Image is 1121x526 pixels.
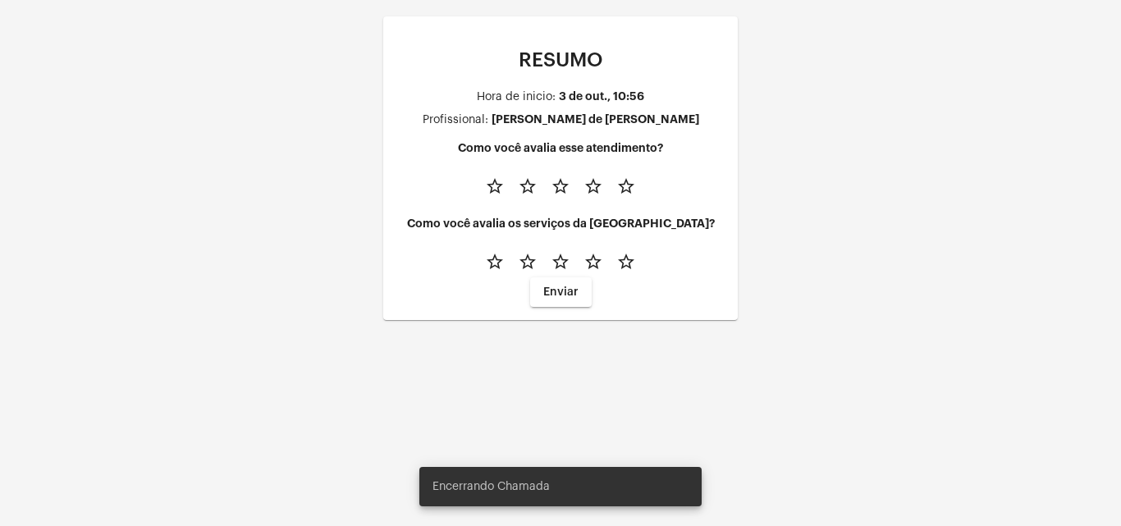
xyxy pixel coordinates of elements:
[485,252,505,272] mat-icon: star_border
[583,252,603,272] mat-icon: star_border
[423,114,488,126] div: Profissional:
[477,91,556,103] div: Hora de inicio:
[530,277,592,307] button: Enviar
[616,252,636,272] mat-icon: star_border
[396,217,725,230] h4: Como você avalia os serviços da [GEOGRAPHIC_DATA]?
[551,252,570,272] mat-icon: star_border
[432,478,550,495] span: Encerrando Chamada
[583,176,603,196] mat-icon: star_border
[396,49,725,71] p: RESUMO
[616,176,636,196] mat-icon: star_border
[518,176,538,196] mat-icon: star_border
[551,176,570,196] mat-icon: star_border
[543,286,579,298] span: Enviar
[485,176,505,196] mat-icon: star_border
[559,90,644,103] div: 3 de out., 10:56
[396,142,725,154] h4: Como você avalia esse atendimento?
[492,113,699,126] div: [PERSON_NAME] de [PERSON_NAME]
[518,252,538,272] mat-icon: star_border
